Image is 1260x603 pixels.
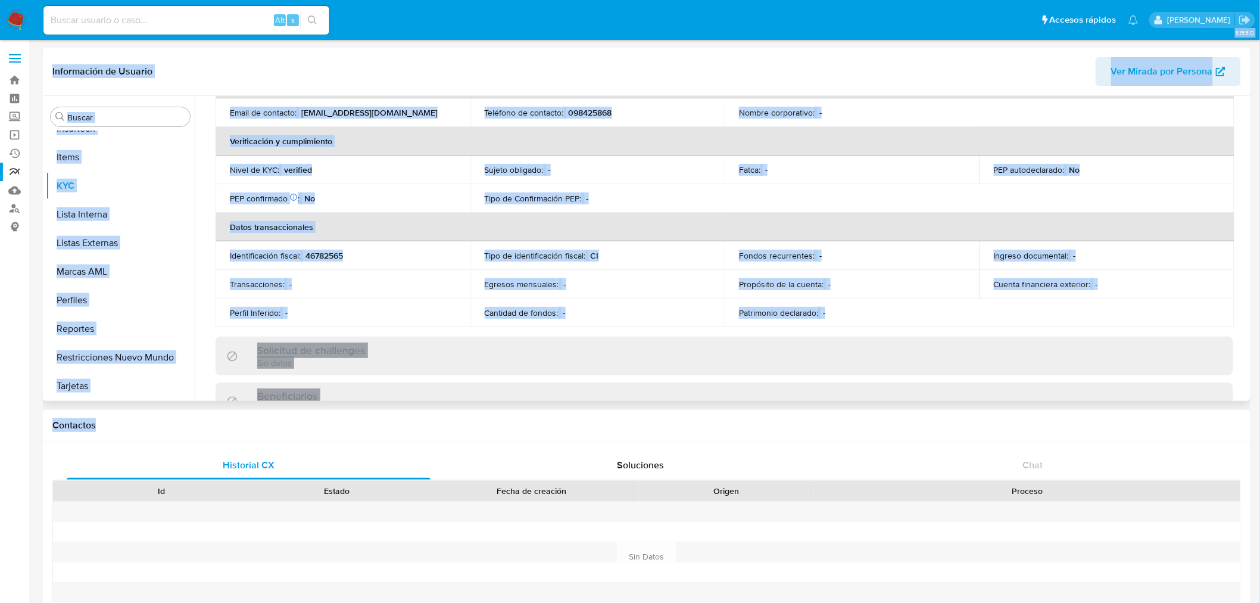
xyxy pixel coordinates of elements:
[432,485,631,497] div: Fecha de creación
[1096,279,1098,290] p: -
[822,485,1232,497] div: Proceso
[46,229,195,257] button: Listas Externas
[994,279,1091,290] p: Cuenta financiera exterior :
[46,372,195,400] button: Tarjetas
[46,315,195,343] button: Reportes
[739,164,760,175] p: Fatca :
[563,307,566,318] p: -
[284,164,312,175] p: verified
[67,112,185,123] input: Buscar
[739,107,815,118] p: Nombre corporativo :
[994,250,1069,261] p: Ingreso documental :
[275,14,285,26] span: Alt
[739,307,818,318] p: Patrimonio declarado :
[257,357,365,368] p: Sin datos
[216,383,1233,421] div: Beneficiarios
[285,307,288,318] p: -
[46,286,195,315] button: Perfiles
[548,164,551,175] p: -
[587,193,589,204] p: -
[1050,14,1116,26] span: Accesos rápidos
[304,193,315,204] p: No
[230,164,279,175] p: Nivel de KYC :
[819,250,822,261] p: -
[1023,458,1043,472] span: Chat
[257,344,365,357] h3: Solicitud de challenges
[994,164,1065,175] p: PEP autodeclarado :
[223,458,275,472] span: Historial CX
[1239,14,1251,26] a: Salir
[569,107,612,118] p: 098425868
[46,200,195,229] button: Lista Interna
[46,257,195,286] button: Marcas AML
[289,279,292,290] p: -
[647,485,806,497] div: Origen
[823,307,825,318] p: -
[305,250,343,261] p: 46782565
[1128,15,1139,25] a: Notificaciones
[485,307,559,318] p: Cantidad de fondos :
[1069,164,1080,175] p: No
[1167,14,1234,26] p: giorgio.franco@mercadolibre.com
[819,107,822,118] p: -
[52,419,1241,431] h1: Contactos
[46,143,195,172] button: Items
[55,112,65,122] button: Buscar
[291,14,295,26] span: s
[485,250,586,261] p: Tipo de identificación fiscal :
[52,66,152,77] h1: Información de Usuario
[216,127,1234,156] th: Verificación y cumplimiento
[828,279,831,290] p: -
[82,485,241,497] div: Id
[739,250,815,261] p: Fondos recurrentes :
[216,213,1234,241] th: Datos transaccionales
[46,172,195,200] button: KYC
[230,250,301,261] p: Identificación fiscal :
[1096,57,1241,86] button: Ver Mirada por Persona
[301,107,438,118] p: [EMAIL_ADDRESS][DOMAIN_NAME]
[257,485,416,497] div: Estado
[230,279,285,290] p: Transacciones :
[485,193,582,204] p: Tipo de Confirmación PEP :
[485,164,544,175] p: Sujeto obligado :
[564,279,566,290] p: -
[257,390,317,403] h3: Beneficiarios
[617,458,665,472] span: Soluciones
[485,279,559,290] p: Egresos mensuales :
[739,279,824,290] p: Propósito de la cuenta :
[300,12,325,29] button: search-icon
[485,107,564,118] p: Teléfono de contacto :
[216,337,1233,375] div: Solicitud de challengesSin datos
[46,343,195,372] button: Restricciones Nuevo Mundo
[230,307,280,318] p: Perfil Inferido :
[1074,250,1076,261] p: -
[230,193,300,204] p: PEP confirmado :
[1111,57,1213,86] span: Ver Mirada por Persona
[765,164,768,175] p: -
[43,13,329,28] input: Buscar usuario o caso...
[591,250,599,261] p: CI
[230,107,297,118] p: Email de contacto :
